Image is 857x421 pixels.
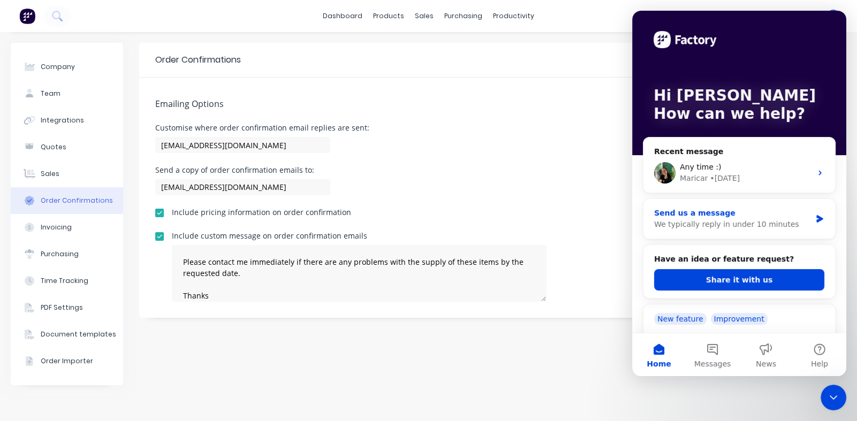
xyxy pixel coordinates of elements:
[368,8,409,24] div: products
[41,276,88,286] div: Time Tracking
[11,214,123,241] button: Invoicing
[155,124,369,132] div: Customise where order confirmation email replies are sent:
[11,80,123,107] button: Team
[821,385,846,410] iframe: Intercom live chat
[732,8,772,24] div: settings
[41,169,59,179] div: Sales
[439,8,488,24] div: purchasing
[11,321,123,348] button: Document templates
[41,356,93,366] div: Order Importer
[11,267,123,294] button: Time Tracking
[41,303,83,312] div: PDF Settings
[155,99,830,109] h5: Emailing Options
[155,166,330,174] div: Send a copy of order confirmation emails to:
[317,8,368,24] a: dashboard
[41,330,116,339] div: Document templates
[41,142,66,152] div: Quotes
[11,187,123,214] button: Order Confirmations
[409,8,439,24] div: sales
[41,62,75,72] div: Company
[172,209,351,216] div: Include pricing information on order confirmation
[41,116,84,125] div: Integrations
[155,53,241,66] div: Order Confirmations
[172,245,547,302] textarea: Please contact me immediately if there are any problems with the supply of these items by the req...
[11,241,123,267] button: Purchasing
[488,8,540,24] div: productivity
[11,53,123,80] button: Company
[11,134,123,160] button: Quotes
[632,11,846,376] iframe: Intercom live chat
[41,89,60,98] div: Team
[11,107,123,134] button: Integrations
[19,8,35,24] img: Factory
[41,223,72,232] div: Invoicing
[41,249,79,259] div: Purchasing
[11,348,123,374] button: Order Importer
[11,160,123,187] button: Sales
[172,232,367,240] div: Include custom message on order confirmation emails
[41,196,113,205] div: Order Confirmations
[11,294,123,321] button: PDF Settings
